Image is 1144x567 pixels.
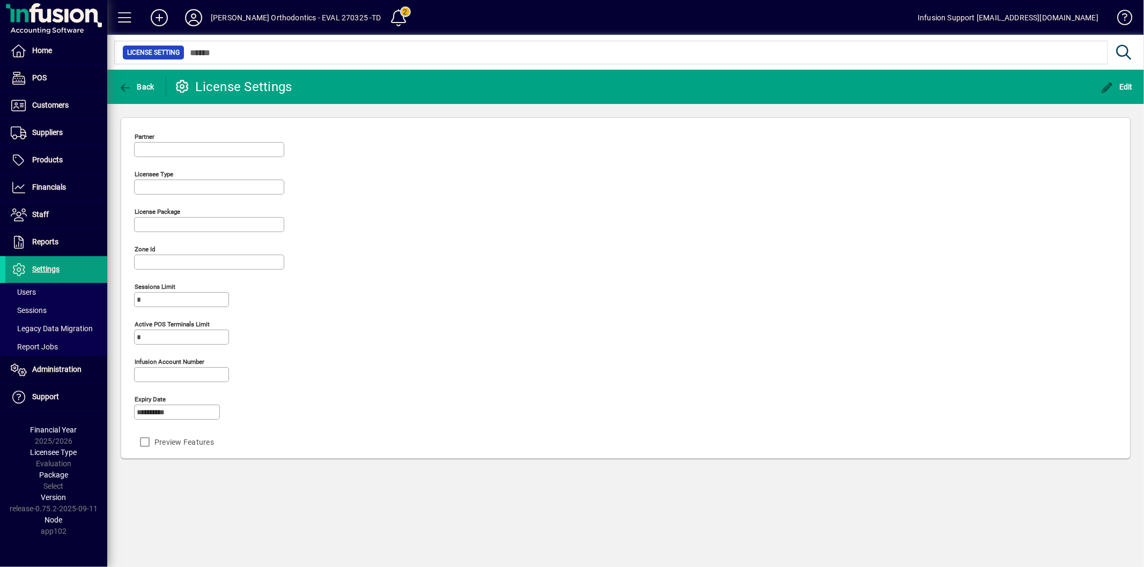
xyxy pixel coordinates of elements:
[135,358,204,365] mat-label: Infusion account number
[135,396,166,403] mat-label: Expiry date
[211,9,381,26] div: [PERSON_NAME] Orthodontics - EVAL 270325 -TD
[135,208,180,215] mat-label: License Package
[32,128,63,137] span: Suppliers
[174,78,292,95] div: License Settings
[32,46,52,55] span: Home
[5,38,107,64] a: Home
[5,202,107,228] a: Staff
[135,133,154,140] mat-label: Partner
[11,324,93,333] span: Legacy Data Migration
[41,493,67,502] span: Version
[135,283,175,290] mat-label: Sessions Limit
[119,83,154,91] span: Back
[135,170,173,178] mat-label: Licensee Type
[5,384,107,411] a: Support
[32,265,60,273] span: Settings
[5,319,107,338] a: Legacy Data Migration
[116,77,157,96] button: Back
[32,392,59,401] span: Support
[32,210,49,219] span: Staff
[5,301,107,319] a: Sessions
[135,320,210,328] mat-label: Active POS Terminals Limit
[45,516,63,524] span: Node
[127,47,180,58] span: License Setting
[11,306,47,315] span: Sessions
[31,426,77,434] span: Financial Year
[5,283,107,301] a: Users
[32,73,47,82] span: POS
[135,245,156,253] mat-label: Zone Id
[11,342,58,351] span: Report Jobs
[5,120,107,146] a: Suppliers
[11,288,36,296] span: Users
[5,65,107,92] a: POS
[32,155,63,164] span: Products
[142,8,176,27] button: Add
[5,356,107,383] a: Administration
[32,101,69,109] span: Customers
[32,365,82,374] span: Administration
[5,147,107,174] a: Products
[176,8,211,27] button: Profile
[918,9,1098,26] div: Infusion Support [EMAIL_ADDRESS][DOMAIN_NAME]
[31,448,77,457] span: Licensee Type
[5,174,107,201] a: Financials
[1109,2,1131,37] a: Knowledge Base
[1098,77,1136,96] button: Edit
[1101,83,1133,91] span: Edit
[32,183,66,191] span: Financials
[5,229,107,256] a: Reports
[39,471,68,479] span: Package
[32,237,58,246] span: Reports
[107,77,166,96] app-page-header-button: Back
[5,92,107,119] a: Customers
[5,338,107,356] a: Report Jobs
